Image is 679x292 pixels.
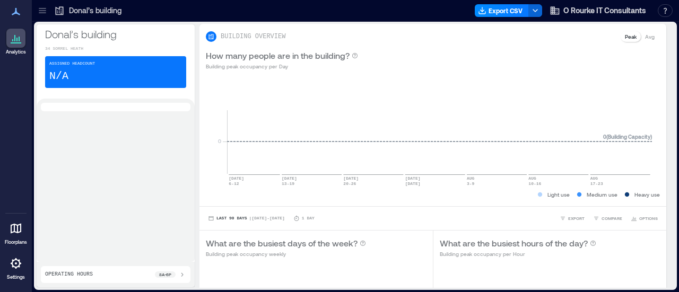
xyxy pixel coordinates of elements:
[45,46,186,52] p: 34 sorrel Heath
[49,60,95,67] p: Assigned Headcount
[440,237,588,250] p: What are the busiest hours of the day?
[282,176,297,181] text: [DATE]
[343,176,359,181] text: [DATE]
[563,5,646,16] span: O Rourke IT Consultants
[45,270,93,279] p: Operating Hours
[645,32,655,41] p: Avg
[591,213,624,224] button: COMPARE
[343,181,356,186] text: 20-26
[206,62,358,70] p: Building peak occupancy per Day
[528,181,541,186] text: 10-16
[3,251,29,284] a: Settings
[221,32,285,41] p: BUILDING OVERVIEW
[206,250,366,258] p: Building peak occupancy weekly
[69,5,121,16] p: Donal’s building
[2,216,30,249] a: Floorplans
[568,215,585,222] span: EXPORT
[206,237,358,250] p: What are the busiest days of the week?
[3,25,29,58] a: Analytics
[405,181,421,186] text: [DATE]
[5,239,27,245] p: Floorplans
[206,49,350,62] p: How many people are in the building?
[206,213,287,224] button: Last 90 Days |[DATE]-[DATE]
[405,176,421,181] text: [DATE]
[467,181,475,186] text: 3-9
[629,213,660,224] button: OPTIONS
[45,26,186,41] p: Donal’s building
[639,215,658,222] span: OPTIONS
[634,190,660,199] p: Heavy use
[159,271,171,278] p: 8a - 6p
[547,190,570,199] p: Light use
[229,176,244,181] text: [DATE]
[528,176,536,181] text: AUG
[475,4,529,17] button: Export CSV
[6,49,26,55] p: Analytics
[546,2,649,19] button: O Rourke IT Consultants
[467,176,475,181] text: AUG
[558,213,587,224] button: EXPORT
[7,274,25,280] p: Settings
[625,32,637,41] p: Peak
[229,181,239,186] text: 6-12
[218,138,221,144] tspan: 0
[302,215,315,222] p: 1 Day
[49,69,68,84] p: N/A
[602,215,622,222] span: COMPARE
[440,250,596,258] p: Building peak occupancy per Hour
[587,190,617,199] p: Medium use
[282,181,294,186] text: 13-19
[590,181,603,186] text: 17-23
[590,176,598,181] text: AUG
